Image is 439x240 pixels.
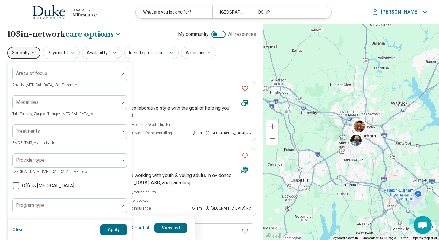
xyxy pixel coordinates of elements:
[205,206,251,211] div: [GEOGRAPHIC_DATA] , NC
[7,29,121,39] h1: 103 in-network
[178,31,209,38] span: My community
[32,5,65,19] img: Duke University
[12,112,97,116] span: Talk Therapy, Couples Therapy, [MEDICAL_DATA], etc.
[154,223,187,233] a: View list
[212,6,251,18] div: [GEOGRAPHIC_DATA], [GEOGRAPHIC_DATA], [GEOGRAPHIC_DATA]
[109,50,111,56] span: 1
[66,50,69,56] span: 1
[381,9,419,15] p: [PERSON_NAME]
[16,99,39,105] label: Modalities
[43,47,80,59] button: Payment1
[30,104,251,119] p: I look forward to meeting you! I work in a warm, collaborative style with the goal of helping you...
[239,82,251,95] button: Favorite
[266,120,278,132] button: Zoom in
[239,225,251,237] button: Favorite
[136,6,212,18] div: What are you looking for?
[205,130,251,136] div: [GEOGRAPHIC_DATA] , NC
[228,31,256,38] span: All resources
[124,47,179,59] button: Identity preferences
[22,182,74,189] span: Offers [MEDICAL_DATA]
[362,236,396,240] span: Map data ©2025 Google
[10,5,97,19] a: Duke Universitypowered by
[128,223,152,233] button: Clear list
[12,170,88,174] span: [MEDICAL_DATA], [MEDICAL_DATA], LMFT, etc.
[266,132,278,145] button: Zoom out
[12,83,81,87] span: Anxiety, [MEDICAL_DATA], Self-Esteem, etc.
[16,157,45,163] label: Provider type
[121,122,170,127] span: Works Mon, Tue, Wed, Thu, Fri
[251,6,327,18] div: DSHIP
[7,47,40,59] button: Specialty
[191,206,203,211] div: 1 mi
[16,128,40,134] label: Treatments
[73,7,97,12] div: powered by
[12,224,24,235] button: Clear
[30,172,251,186] p: Licensed [MEDICAL_DATA] with long experience working with youth & young adults in evidence based ...
[352,120,366,134] div: 3
[16,202,45,208] label: Program type
[103,130,172,136] span: Documentation provided for patient filling
[16,70,47,76] label: Areas of focus
[414,216,432,234] div: Open chat
[399,236,408,240] a: Terms (opens in new tab)
[100,224,127,235] button: Apply
[412,236,437,240] a: Report a map error
[191,130,203,136] div: 0 mi
[65,29,121,39] button: Care options
[126,198,148,203] span: Out-of-pocket
[181,47,216,59] button: Amenities
[12,141,56,145] span: EMDR, TMS, Hypnosis, etc.
[239,150,251,162] button: Favorite
[65,29,114,39] span: care options
[82,47,122,59] button: Availability1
